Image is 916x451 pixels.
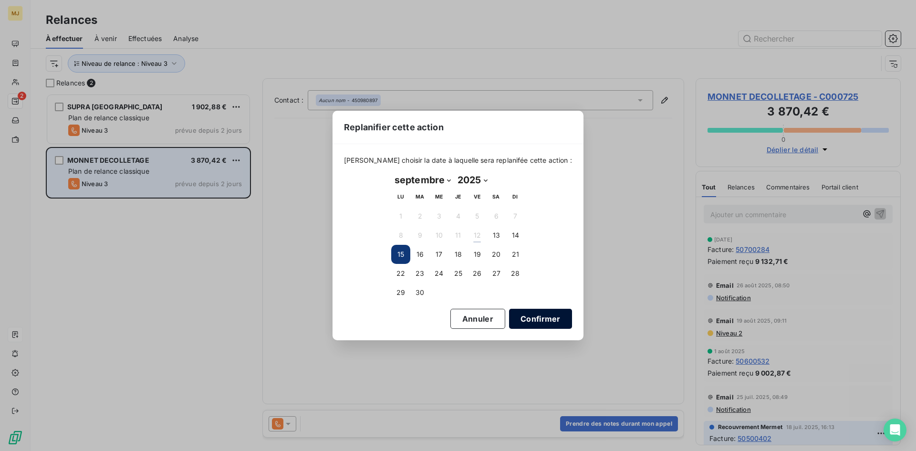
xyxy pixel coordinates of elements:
[410,283,429,302] button: 30
[487,188,506,207] th: samedi
[429,188,448,207] th: mercredi
[410,226,429,245] button: 9
[468,207,487,226] button: 5
[410,188,429,207] th: mardi
[391,188,410,207] th: lundi
[429,245,448,264] button: 17
[506,264,525,283] button: 28
[391,283,410,302] button: 29
[429,264,448,283] button: 24
[429,226,448,245] button: 10
[468,264,487,283] button: 26
[391,207,410,226] button: 1
[391,226,410,245] button: 8
[450,309,505,329] button: Annuler
[410,207,429,226] button: 2
[448,226,468,245] button: 11
[468,188,487,207] th: vendredi
[884,419,906,441] div: Open Intercom Messenger
[487,264,506,283] button: 27
[468,226,487,245] button: 12
[448,188,468,207] th: jeudi
[506,207,525,226] button: 7
[468,245,487,264] button: 19
[391,264,410,283] button: 22
[344,156,572,165] span: [PERSON_NAME] choisir la date à laquelle sera replanifée cette action :
[487,207,506,226] button: 6
[344,121,444,134] span: Replanifier cette action
[506,226,525,245] button: 14
[410,264,429,283] button: 23
[448,207,468,226] button: 4
[506,245,525,264] button: 21
[509,309,572,329] button: Confirmer
[506,188,525,207] th: dimanche
[429,207,448,226] button: 3
[487,245,506,264] button: 20
[410,245,429,264] button: 16
[487,226,506,245] button: 13
[448,264,468,283] button: 25
[391,245,410,264] button: 15
[448,245,468,264] button: 18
